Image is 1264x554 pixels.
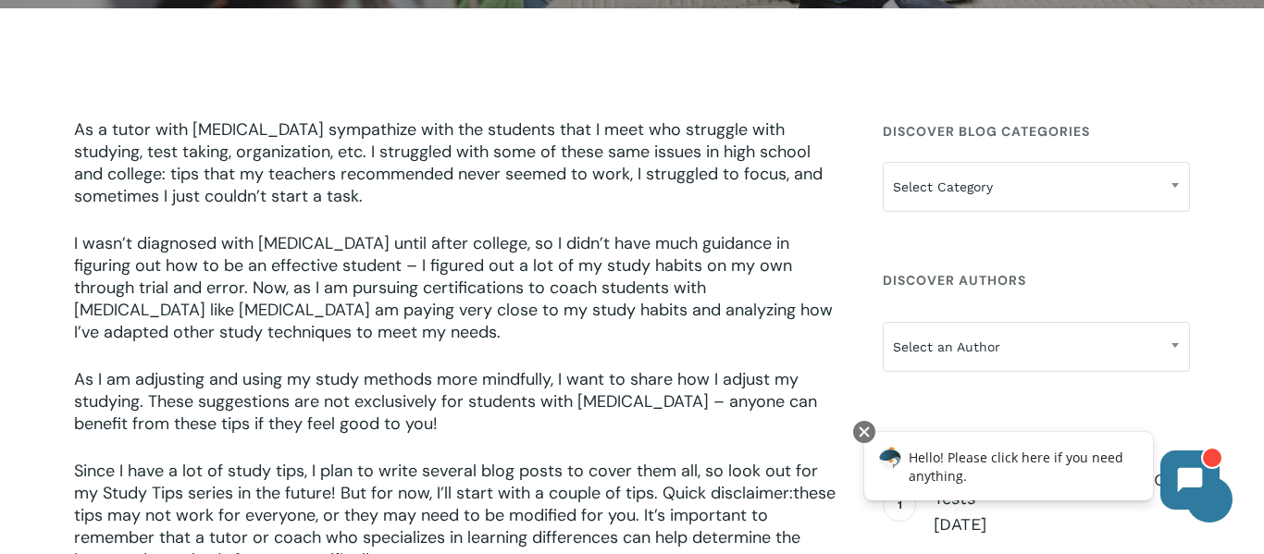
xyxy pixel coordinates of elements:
span: Since I have a lot of study tips, I plan to write several blog posts to cover them all, so look o... [74,460,818,504]
h4: Discover Authors [883,264,1190,297]
h4: Discover Blog Categories [883,115,1190,148]
span: As I am adjusting and using my study methods more mindfully, I want to share how I adjust my stud... [74,368,817,435]
span: I wasn’t diagnosed with [MEDICAL_DATA] until after college, so I didn’t have much guidance in fig... [74,232,833,343]
span: Select Category [883,162,1190,212]
span: Select Category [884,167,1189,206]
iframe: Chatbot [845,417,1238,528]
span: Select an Author [884,327,1189,366]
span: Select an Author [883,322,1190,372]
span: As a tutor with [MEDICAL_DATA] sympathize with the students that I meet who struggle with studyin... [74,118,823,207]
